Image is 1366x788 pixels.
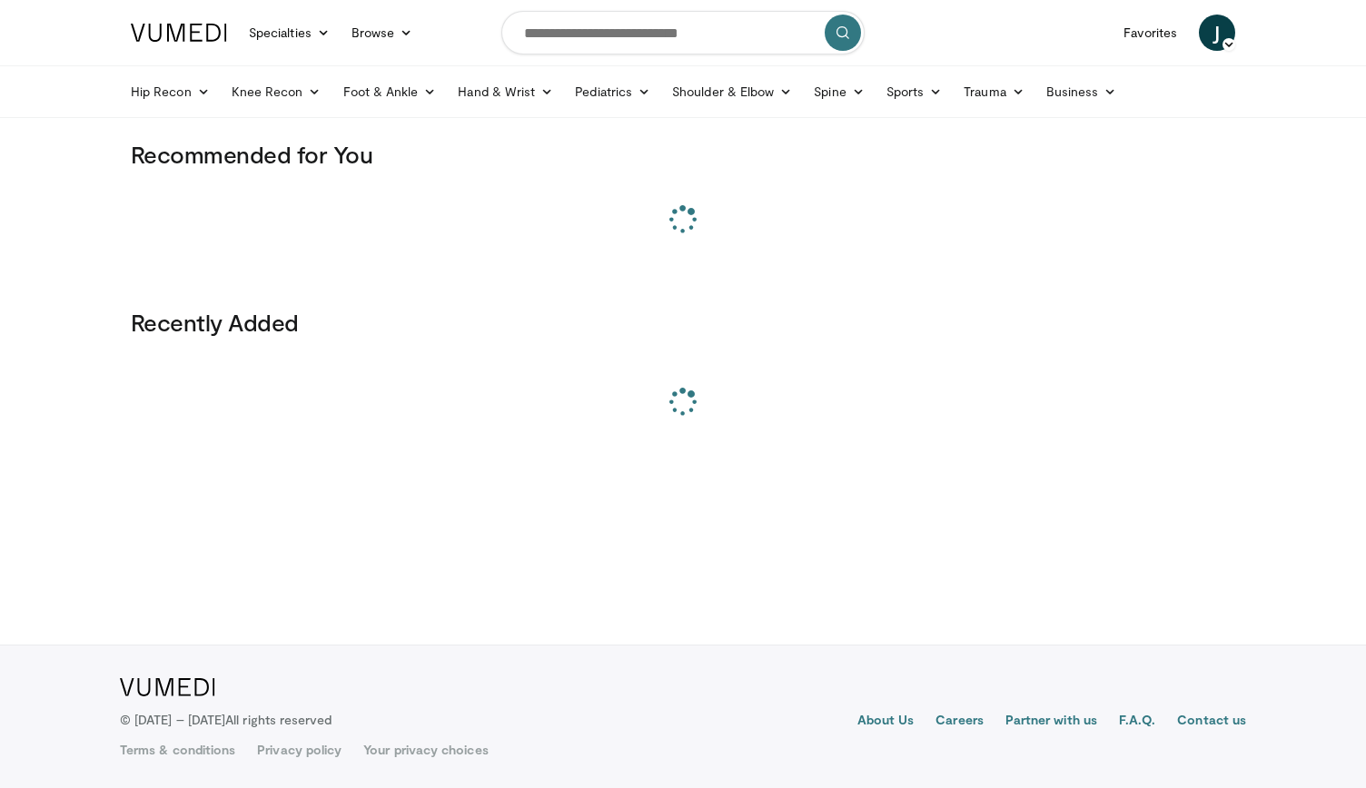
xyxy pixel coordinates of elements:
img: VuMedi Logo [131,24,227,42]
p: © [DATE] – [DATE] [120,711,332,729]
a: Business [1035,74,1128,110]
a: Terms & conditions [120,741,235,759]
a: Sports [876,74,954,110]
a: Shoulder & Elbow [661,74,803,110]
a: Browse [341,15,424,51]
a: Careers [935,711,984,733]
a: Contact us [1177,711,1246,733]
a: Favorites [1113,15,1188,51]
a: Hand & Wrist [447,74,564,110]
a: About Us [857,711,915,733]
h3: Recently Added [131,308,1235,337]
a: Partner with us [1005,711,1097,733]
a: F.A.Q. [1119,711,1155,733]
a: Your privacy choices [363,741,488,759]
h3: Recommended for You [131,140,1235,169]
a: Privacy policy [257,741,341,759]
span: All rights reserved [225,712,332,727]
input: Search topics, interventions [501,11,865,54]
img: VuMedi Logo [120,678,215,696]
a: Spine [803,74,875,110]
a: Knee Recon [221,74,332,110]
a: Specialties [238,15,341,51]
a: Pediatrics [564,74,661,110]
a: J [1199,15,1235,51]
a: Hip Recon [120,74,221,110]
a: Foot & Ankle [332,74,448,110]
a: Trauma [953,74,1035,110]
